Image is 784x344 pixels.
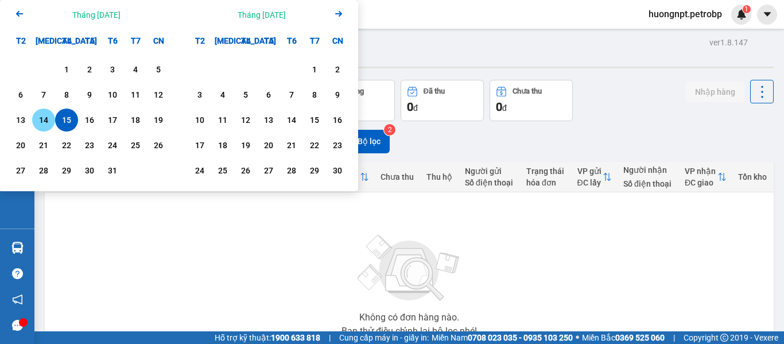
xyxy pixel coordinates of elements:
[104,164,121,177] div: 31
[384,124,395,136] sup: 2
[36,113,52,127] div: 14
[59,88,75,102] div: 8
[341,327,477,336] div: Bạn thử điều chỉnh lại bộ lọc nhé!
[124,109,147,132] div: Choose Thứ Bảy, tháng 10 18 2025. It's available.
[326,109,349,132] div: Choose Chủ Nhật, tháng 11 16 2025. It's available.
[257,109,280,132] div: Choose Thứ Năm, tháng 11 13 2025. It's available.
[36,138,52,152] div: 21
[55,159,78,182] div: Choose Thứ Tư, tháng 10 29 2025. It's available.
[81,113,98,127] div: 16
[280,29,303,52] div: T6
[150,113,166,127] div: 19
[623,165,673,175] div: Người nhận
[215,88,231,102] div: 4
[757,5,777,25] button: caret-down
[329,88,346,102] div: 9
[424,87,445,95] div: Đã thu
[679,162,732,192] th: Toggle SortBy
[11,242,24,254] img: warehouse-icon
[303,83,326,106] div: Choose Thứ Bảy, tháng 11 8 2025. It's available.
[104,88,121,102] div: 10
[280,109,303,132] div: Choose Thứ Sáu, tháng 11 14 2025. It's available.
[257,29,280,52] div: T5
[150,88,166,102] div: 12
[215,113,231,127] div: 11
[192,113,208,127] div: 10
[261,164,277,177] div: 27
[12,294,23,305] span: notification
[329,113,346,127] div: 16
[238,138,254,152] div: 19
[101,29,124,52] div: T6
[577,178,603,187] div: ĐC lấy
[55,134,78,157] div: Choose Thứ Tư, tháng 10 22 2025. It's available.
[188,159,211,182] div: Choose Thứ Hai, tháng 11 24 2025. It's available.
[72,9,121,21] div: Tháng [DATE]
[124,29,147,52] div: T7
[32,83,55,106] div: Choose Thứ Ba, tháng 10 7 2025. It's available.
[211,29,234,52] div: [MEDICAL_DATA]
[188,109,211,132] div: Choose Thứ Hai, tháng 11 10 2025. It's available.
[211,134,234,157] div: Choose Thứ Ba, tháng 11 18 2025. It's available.
[192,138,208,152] div: 17
[150,63,166,76] div: 5
[685,167,717,176] div: VP nhận
[743,5,751,13] sup: 1
[490,80,573,121] button: Chưa thu0đ
[211,83,234,106] div: Choose Thứ Ba, tháng 11 4 2025. It's available.
[513,87,542,95] div: Chưa thu
[192,164,208,177] div: 24
[303,58,326,81] div: Choose Thứ Bảy, tháng 11 1 2025. It's available.
[306,138,323,152] div: 22
[81,88,98,102] div: 9
[9,134,32,157] div: Choose Thứ Hai, tháng 10 20 2025. It's available.
[127,88,143,102] div: 11
[211,109,234,132] div: Choose Thứ Ba, tháng 11 11 2025. It's available.
[271,333,320,342] strong: 1900 633 818
[615,333,665,342] strong: 0369 525 060
[127,138,143,152] div: 25
[238,113,254,127] div: 12
[639,7,731,21] span: huongnpt.petrobp
[188,29,211,52] div: T2
[78,109,101,132] div: Choose Thứ Năm, tháng 10 16 2025. It's available.
[147,29,170,52] div: CN
[124,58,147,81] div: Choose Thứ Bảy, tháng 10 4 2025. It's available.
[9,159,32,182] div: Choose Thứ Hai, tháng 10 27 2025. It's available.
[13,7,26,22] button: Previous month.
[9,29,32,52] div: T2
[306,113,323,127] div: 15
[124,83,147,106] div: Choose Thứ Bảy, tháng 10 11 2025. It's available.
[526,178,566,187] div: hóa đơn
[465,167,515,176] div: Người gửi
[147,109,170,132] div: Choose Chủ Nhật, tháng 10 19 2025. It's available.
[238,164,254,177] div: 26
[127,113,143,127] div: 18
[352,228,467,308] img: svg+xml;base64,PHN2ZyBjbGFzcz0ibGlzdC1wbHVnX19zdmciIHhtbG5zPSJodHRwOi8vd3d3LnczLm9yZy8yMDAwL3N2Zy...
[332,7,346,21] svg: Arrow Right
[36,164,52,177] div: 28
[147,134,170,157] div: Choose Chủ Nhật, tháng 10 26 2025. It's available.
[59,138,75,152] div: 22
[101,134,124,157] div: Choose Thứ Sáu, tháng 10 24 2025. It's available.
[59,113,75,127] div: 15
[55,29,78,52] div: T4
[81,63,98,76] div: 2
[303,134,326,157] div: Choose Thứ Bảy, tháng 11 22 2025. It's available.
[55,109,78,132] div: Selected end date. Thứ Tư, tháng 10 15 2025. It's available.
[32,134,55,157] div: Choose Thứ Ba, tháng 10 21 2025. It's available.
[736,9,747,20] img: icon-new-feature
[329,130,390,153] button: Bộ lọc
[329,331,331,344] span: |
[303,159,326,182] div: Choose Thứ Bảy, tháng 11 29 2025. It's available.
[326,83,349,106] div: Choose Chủ Nhật, tháng 11 9 2025. It's available.
[280,83,303,106] div: Choose Thứ Sáu, tháng 11 7 2025. It's available.
[32,159,55,182] div: Choose Thứ Ba, tháng 10 28 2025. It's available.
[306,88,323,102] div: 8
[720,334,728,342] span: copyright
[306,164,323,177] div: 29
[284,88,300,102] div: 7
[147,58,170,81] div: Choose Chủ Nhật, tháng 10 5 2025. It's available.
[32,29,55,52] div: [MEDICAL_DATA]
[124,134,147,157] div: Choose Thứ Bảy, tháng 10 25 2025. It's available.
